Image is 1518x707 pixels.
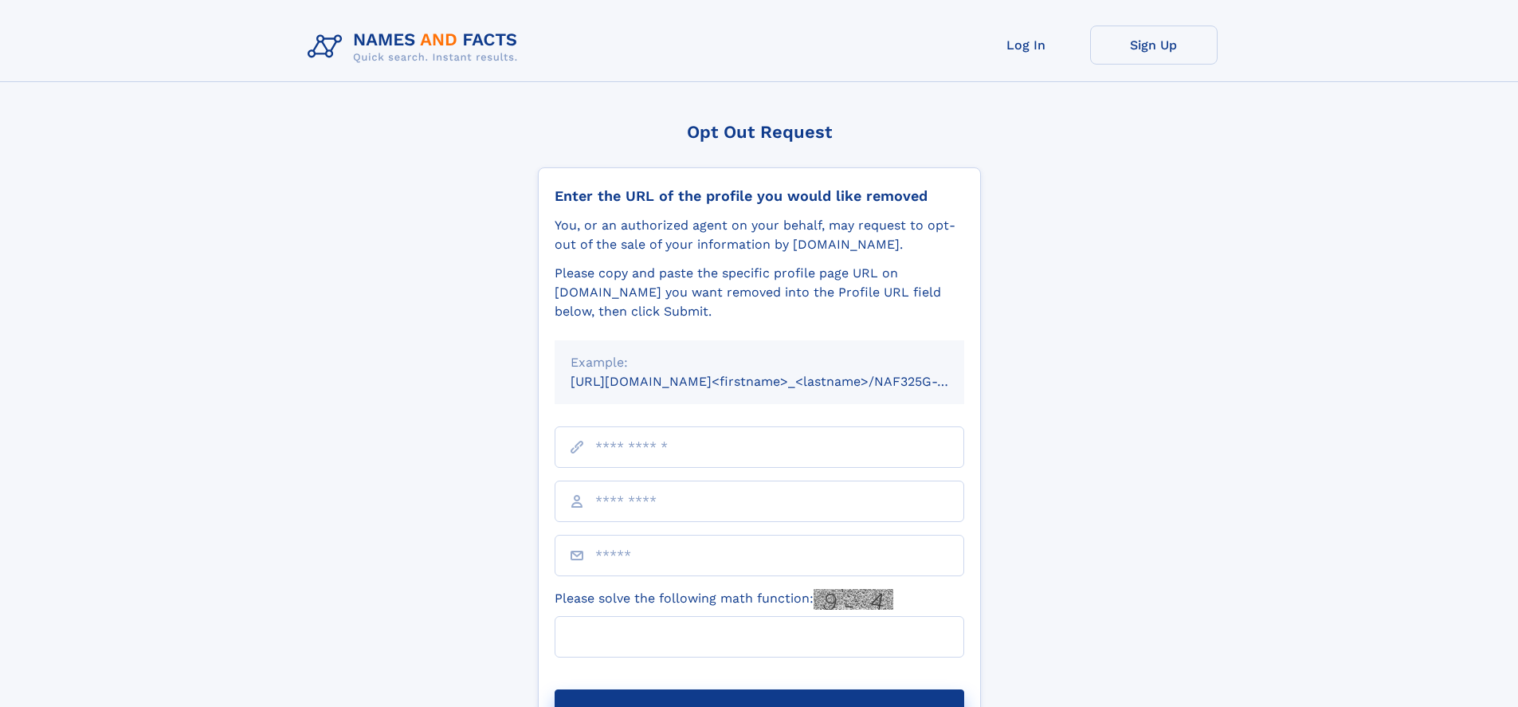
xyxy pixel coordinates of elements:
[1090,26,1218,65] a: Sign Up
[555,589,893,610] label: Please solve the following math function:
[963,26,1090,65] a: Log In
[571,353,948,372] div: Example:
[555,264,964,321] div: Please copy and paste the specific profile page URL on [DOMAIN_NAME] you want removed into the Pr...
[571,374,994,389] small: [URL][DOMAIN_NAME]<firstname>_<lastname>/NAF325G-xxxxxxxx
[301,26,531,69] img: Logo Names and Facts
[555,187,964,205] div: Enter the URL of the profile you would like removed
[538,122,981,142] div: Opt Out Request
[555,216,964,254] div: You, or an authorized agent on your behalf, may request to opt-out of the sale of your informatio...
